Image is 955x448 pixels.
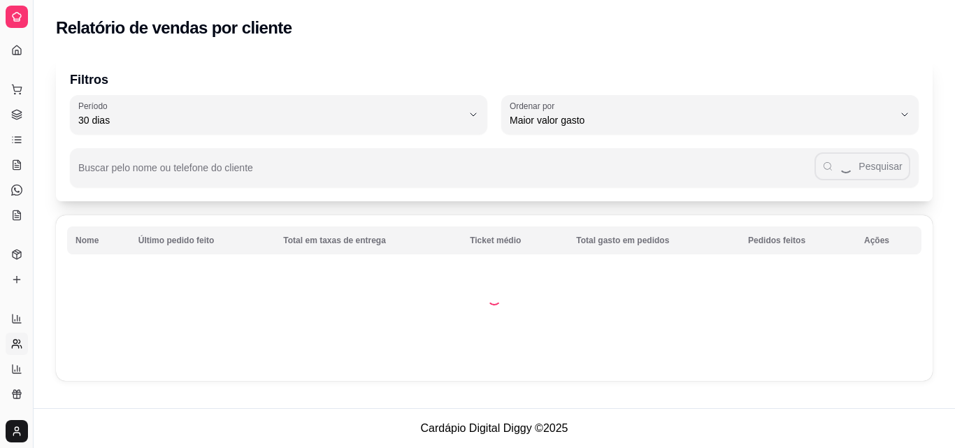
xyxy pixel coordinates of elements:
[487,291,501,305] div: Loading
[510,100,559,112] label: Ordenar por
[501,95,919,134] button: Ordenar porMaior valor gasto
[78,166,814,180] input: Buscar pelo nome ou telefone do cliente
[510,113,893,127] span: Maior valor gasto
[34,408,955,448] footer: Cardápio Digital Diggy © 2025
[70,70,919,89] p: Filtros
[78,113,462,127] span: 30 dias
[70,95,487,134] button: Período30 dias
[78,100,112,112] label: Período
[56,17,292,39] h2: Relatório de vendas por cliente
